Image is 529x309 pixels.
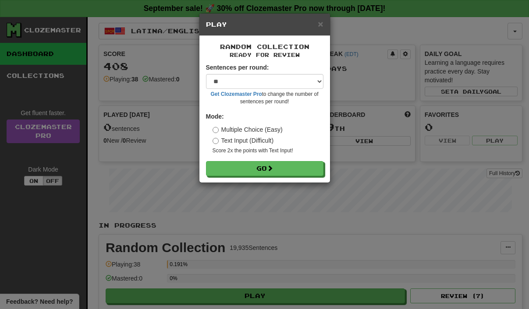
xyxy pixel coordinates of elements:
small: to change the number of sentences per round! [206,91,323,105]
small: Ready for Review [206,51,323,59]
input: Multiple Choice (Easy) [213,127,219,133]
span: Random Collection [220,43,309,50]
button: Close [318,19,323,28]
h5: Play [206,20,323,29]
input: Text Input (Difficult) [213,138,219,144]
strong: Mode: [206,113,224,120]
label: Multiple Choice (Easy) [213,125,283,134]
label: Sentences per round: [206,63,269,72]
label: Text Input (Difficult) [213,136,274,145]
small: Score 2x the points with Text Input ! [213,147,323,154]
span: × [318,19,323,29]
a: Get Clozemaster Pro [211,91,262,97]
button: Go [206,161,323,176]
